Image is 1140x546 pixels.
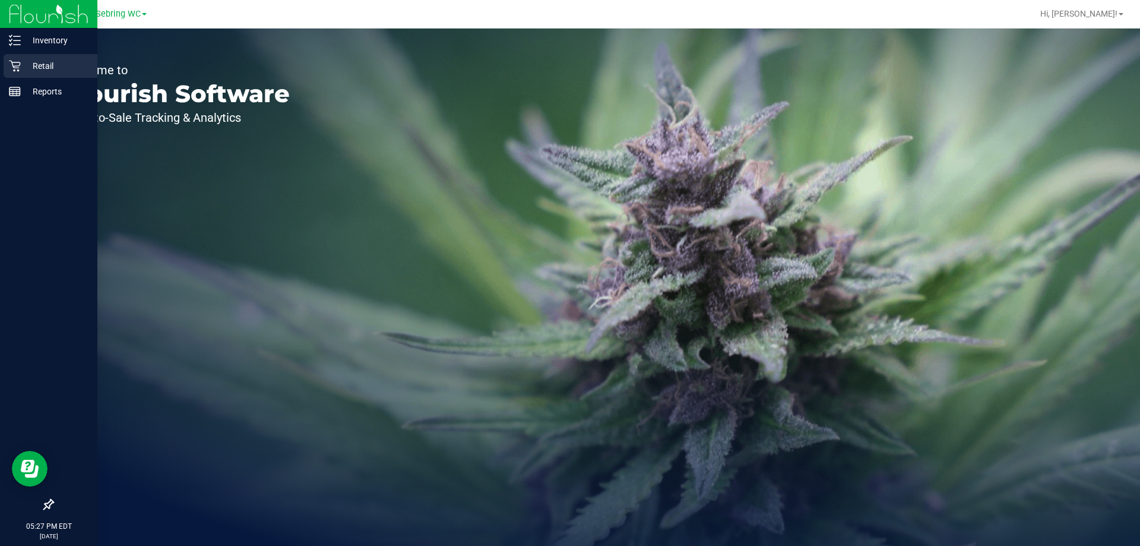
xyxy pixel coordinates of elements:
[5,521,92,532] p: 05:27 PM EDT
[12,451,47,487] iframe: Resource center
[64,112,290,124] p: Seed-to-Sale Tracking & Analytics
[21,84,92,99] p: Reports
[21,33,92,48] p: Inventory
[9,86,21,97] inline-svg: Reports
[9,60,21,72] inline-svg: Retail
[96,9,141,19] span: Sebring WC
[5,532,92,541] p: [DATE]
[64,64,290,76] p: Welcome to
[64,82,290,106] p: Flourish Software
[9,34,21,46] inline-svg: Inventory
[1040,9,1117,18] span: Hi, [PERSON_NAME]!
[21,59,92,73] p: Retail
